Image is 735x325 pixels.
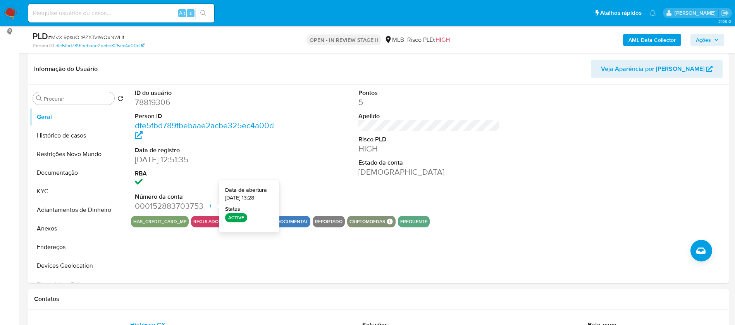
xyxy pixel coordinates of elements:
strong: Data de abertura [225,186,267,194]
dd: [DATE] 12:51:35 [135,154,276,165]
span: Alt [179,9,185,17]
b: AML Data Collector [628,34,676,46]
button: regulado [193,220,219,223]
dt: Apelido [358,112,500,120]
b: PLD [33,30,48,42]
button: Anexos [30,219,127,238]
button: reportado [315,220,343,223]
input: Procurar [44,95,111,102]
button: has_credit_card_mp [133,220,186,223]
button: Devices Geolocation [30,256,127,275]
dd: HIGH [358,143,500,154]
dt: ID do usuário [135,89,276,97]
button: search-icon [195,8,211,19]
button: Restrições Novo Mundo [30,145,127,163]
a: Sair [721,9,729,17]
dd: [DEMOGRAPHIC_DATA] [358,167,500,177]
button: Ações [690,34,724,46]
input: Pesquise usuários ou casos... [28,8,214,18]
span: Veja Aparência por [PERSON_NAME] [601,60,704,78]
a: Notificações [649,10,656,16]
p: OPEN - IN REVIEW STAGE II [306,34,381,45]
dt: Número da conta [135,193,276,201]
span: [DATE] 13:28 [225,194,254,202]
span: Ações [696,34,711,46]
div: MLB [384,36,404,44]
button: Histórico de casos [30,126,127,145]
span: Risco PLD: [407,36,450,44]
button: Endereços [30,238,127,256]
button: Adiantamentos de Dinheiro [30,201,127,219]
span: s [189,9,192,17]
span: 3.156.0 [718,18,731,24]
a: dfe5fbd789fbebaae2acbe325ec4a00d [55,42,145,49]
button: conta_documental [258,220,308,223]
span: Atalhos rápidos [600,9,642,17]
button: Dispositivos Point [30,275,127,294]
dt: Risco PLD [358,135,500,144]
button: Procurar [36,95,42,101]
dd: 78819306 [135,97,276,108]
dt: Data de registro [135,146,276,155]
button: criptomoedas [349,220,385,223]
b: Person ID [33,42,54,49]
button: AML Data Collector [623,34,681,46]
button: frequente [400,220,427,223]
a: dfe5fbd789fbebaae2acbe325ec4a00d [135,120,274,142]
button: KYC [30,182,127,201]
button: Geral [30,108,127,126]
dt: Person ID [135,112,276,120]
span: HIGH [435,35,450,44]
dd: 5 [358,97,500,108]
dt: RBA [135,169,276,178]
button: Retornar ao pedido padrão [117,95,124,104]
dt: Pontos [358,89,500,97]
h1: Contatos [34,295,723,303]
p: ACTIVE [225,213,247,222]
p: renata.fdelgado@mercadopago.com.br [675,9,718,17]
dt: Estado da conta [358,158,500,167]
dd: 000152883703753 [135,201,276,212]
span: # MVXl9psuQirPZXTv1WQxNWHt [48,33,124,41]
h1: Informação do Usuário [34,65,98,73]
button: Veja Aparência por [PERSON_NAME] [591,60,723,78]
button: Documentação [30,163,127,182]
strong: Status [225,205,240,213]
